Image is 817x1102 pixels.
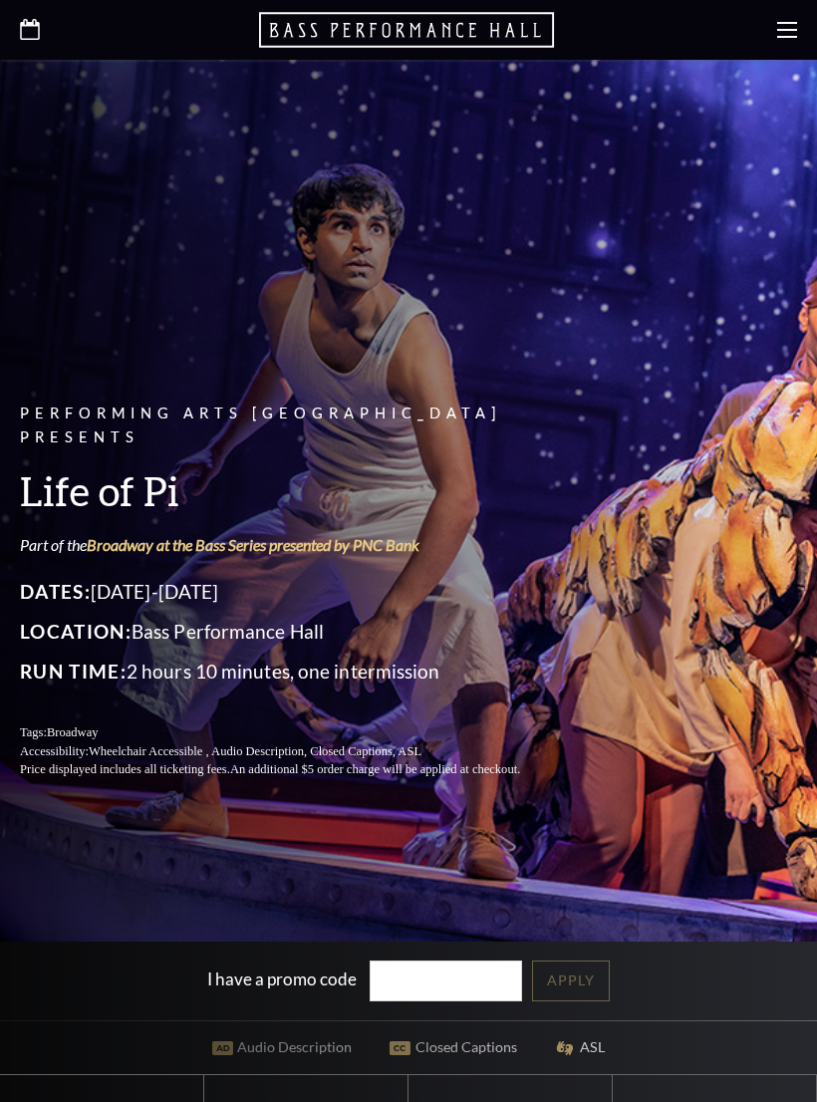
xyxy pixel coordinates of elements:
[87,535,419,554] a: Broadway at the Bass Series presented by PNC Bank
[89,744,421,758] span: Wheelchair Accessible , Audio Description, Closed Captions, ASL
[20,576,568,608] p: [DATE]-[DATE]
[20,656,568,688] p: 2 hours 10 minutes, one intermission
[207,968,357,989] label: I have a promo code
[20,534,568,556] p: Part of the
[20,620,132,643] span: Location:
[20,580,91,603] span: Dates:
[230,762,520,776] span: An additional $5 order charge will be applied at checkout.
[20,742,568,761] p: Accessibility:
[20,723,568,742] p: Tags:
[20,760,568,779] p: Price displayed includes all ticketing fees.
[20,402,568,451] p: Performing Arts [GEOGRAPHIC_DATA] Presents
[20,616,568,648] p: Bass Performance Hall
[20,465,568,516] h3: Life of Pi
[20,660,127,683] span: Run Time:
[47,725,99,739] span: Broadway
